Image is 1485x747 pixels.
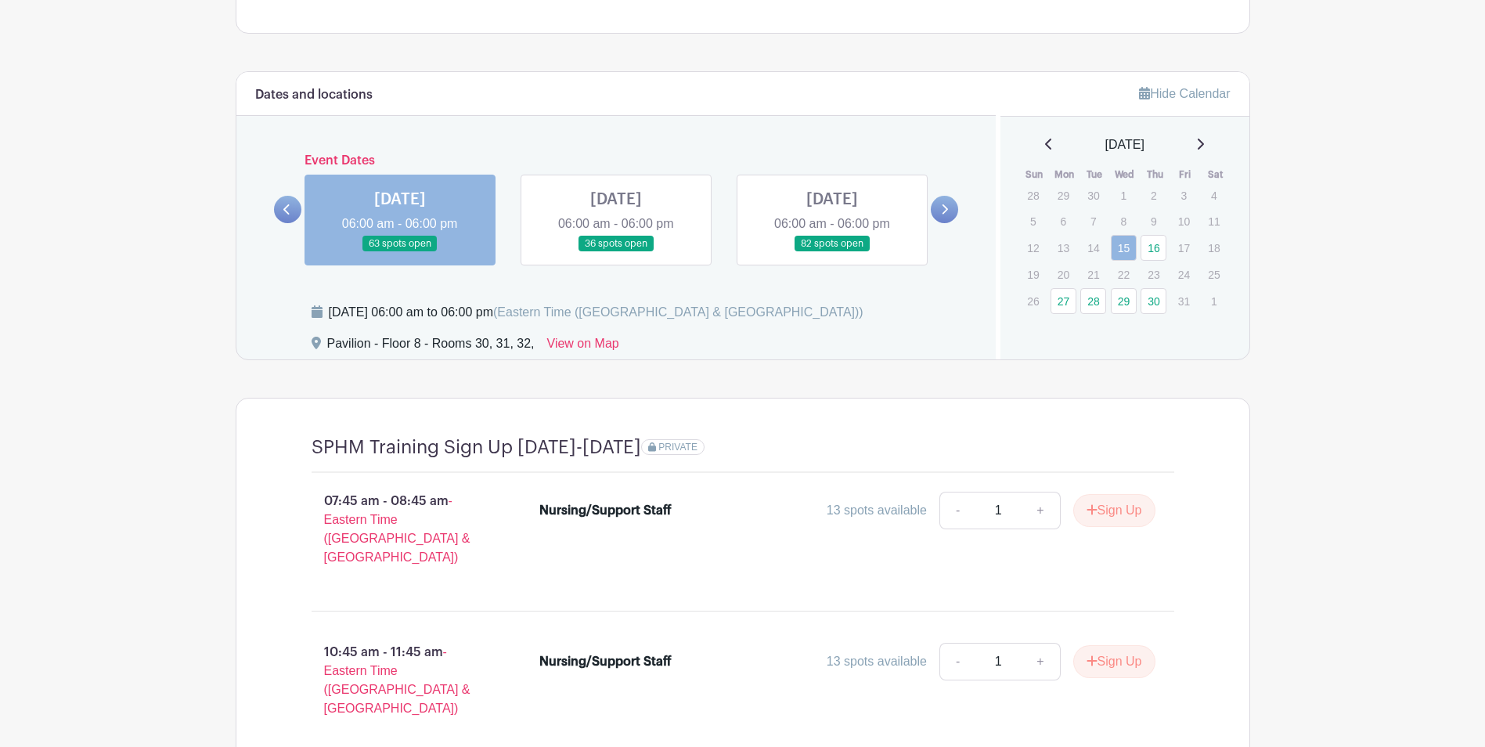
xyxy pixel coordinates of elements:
[301,153,932,168] h6: Event Dates
[827,501,927,520] div: 13 spots available
[1020,289,1046,313] p: 26
[939,492,975,529] a: -
[1020,262,1046,287] p: 19
[1073,494,1155,527] button: Sign Up
[1051,262,1076,287] p: 20
[1080,288,1106,314] a: 28
[1111,235,1137,261] a: 15
[1051,209,1076,233] p: 6
[1139,87,1230,100] a: Hide Calendar
[1201,289,1227,313] p: 1
[1110,167,1141,182] th: Wed
[1051,288,1076,314] a: 27
[1105,135,1144,154] span: [DATE]
[1201,262,1227,287] p: 25
[1140,167,1170,182] th: Thu
[827,652,927,671] div: 13 spots available
[1141,288,1166,314] a: 30
[1171,289,1197,313] p: 31
[1080,167,1110,182] th: Tue
[1200,167,1231,182] th: Sat
[1080,209,1106,233] p: 7
[1051,183,1076,207] p: 29
[1171,183,1197,207] p: 3
[1171,236,1197,260] p: 17
[539,652,672,671] div: Nursing/Support Staff
[287,637,515,724] p: 10:45 am - 11:45 am
[658,442,697,453] span: PRIVATE
[1020,183,1046,207] p: 28
[1021,492,1060,529] a: +
[329,303,863,322] div: [DATE] 06:00 am to 06:00 pm
[1051,236,1076,260] p: 13
[939,643,975,680] a: -
[1201,236,1227,260] p: 18
[1020,209,1046,233] p: 5
[1073,645,1155,678] button: Sign Up
[312,436,641,459] h4: SPHM Training Sign Up [DATE]-[DATE]
[255,88,373,103] h6: Dates and locations
[1019,167,1050,182] th: Sun
[324,645,470,715] span: - Eastern Time ([GEOGRAPHIC_DATA] & [GEOGRAPHIC_DATA])
[324,494,470,564] span: - Eastern Time ([GEOGRAPHIC_DATA] & [GEOGRAPHIC_DATA])
[287,485,515,573] p: 07:45 am - 08:45 am
[547,334,619,359] a: View on Map
[1111,288,1137,314] a: 29
[1141,262,1166,287] p: 23
[539,501,672,520] div: Nursing/Support Staff
[1141,209,1166,233] p: 9
[1141,183,1166,207] p: 2
[1080,183,1106,207] p: 30
[1171,209,1197,233] p: 10
[1141,235,1166,261] a: 16
[1021,643,1060,680] a: +
[1201,183,1227,207] p: 4
[1111,209,1137,233] p: 8
[1080,262,1106,287] p: 21
[1020,236,1046,260] p: 12
[1111,183,1137,207] p: 1
[1170,167,1201,182] th: Fri
[1080,236,1106,260] p: 14
[327,334,535,359] div: Pavilion - Floor 8 - Rooms 30, 31, 32,
[493,305,863,319] span: (Eastern Time ([GEOGRAPHIC_DATA] & [GEOGRAPHIC_DATA]))
[1171,262,1197,287] p: 24
[1201,209,1227,233] p: 11
[1050,167,1080,182] th: Mon
[1111,262,1137,287] p: 22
